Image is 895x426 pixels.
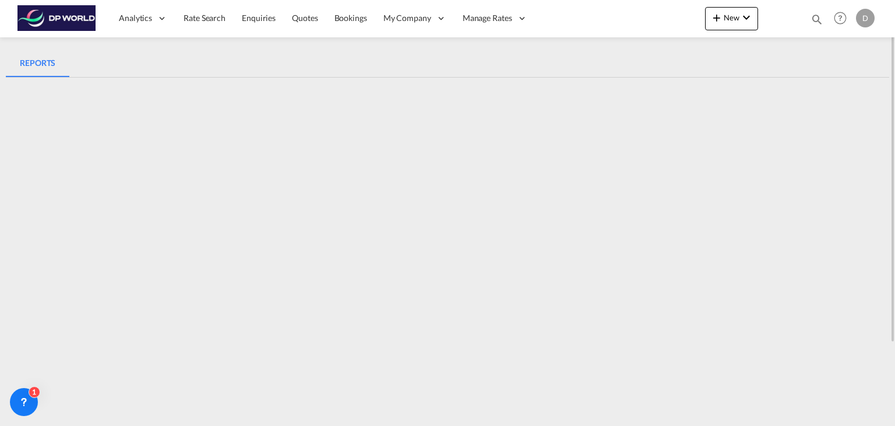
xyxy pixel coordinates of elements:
span: My Company [383,12,431,24]
md-icon: icon-magnify [811,13,823,26]
span: Rate Search [184,13,225,23]
div: Help [830,8,856,29]
span: Help [830,8,850,28]
div: REPORTS [20,56,55,70]
img: c08ca190194411f088ed0f3ba295208c.png [17,5,96,32]
div: icon-magnify [811,13,823,30]
md-pagination-wrapper: Use the left and right arrow keys to navigate between tabs [6,49,69,77]
span: New [710,13,753,22]
div: D [856,9,875,27]
span: Enquiries [242,13,276,23]
span: Bookings [334,13,367,23]
button: icon-plus 400-fgNewicon-chevron-down [705,7,758,30]
md-icon: icon-chevron-down [739,11,753,25]
span: Manage Rates [463,12,512,24]
span: Quotes [292,13,318,23]
span: Analytics [119,12,152,24]
md-icon: icon-plus 400-fg [710,11,724,25]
